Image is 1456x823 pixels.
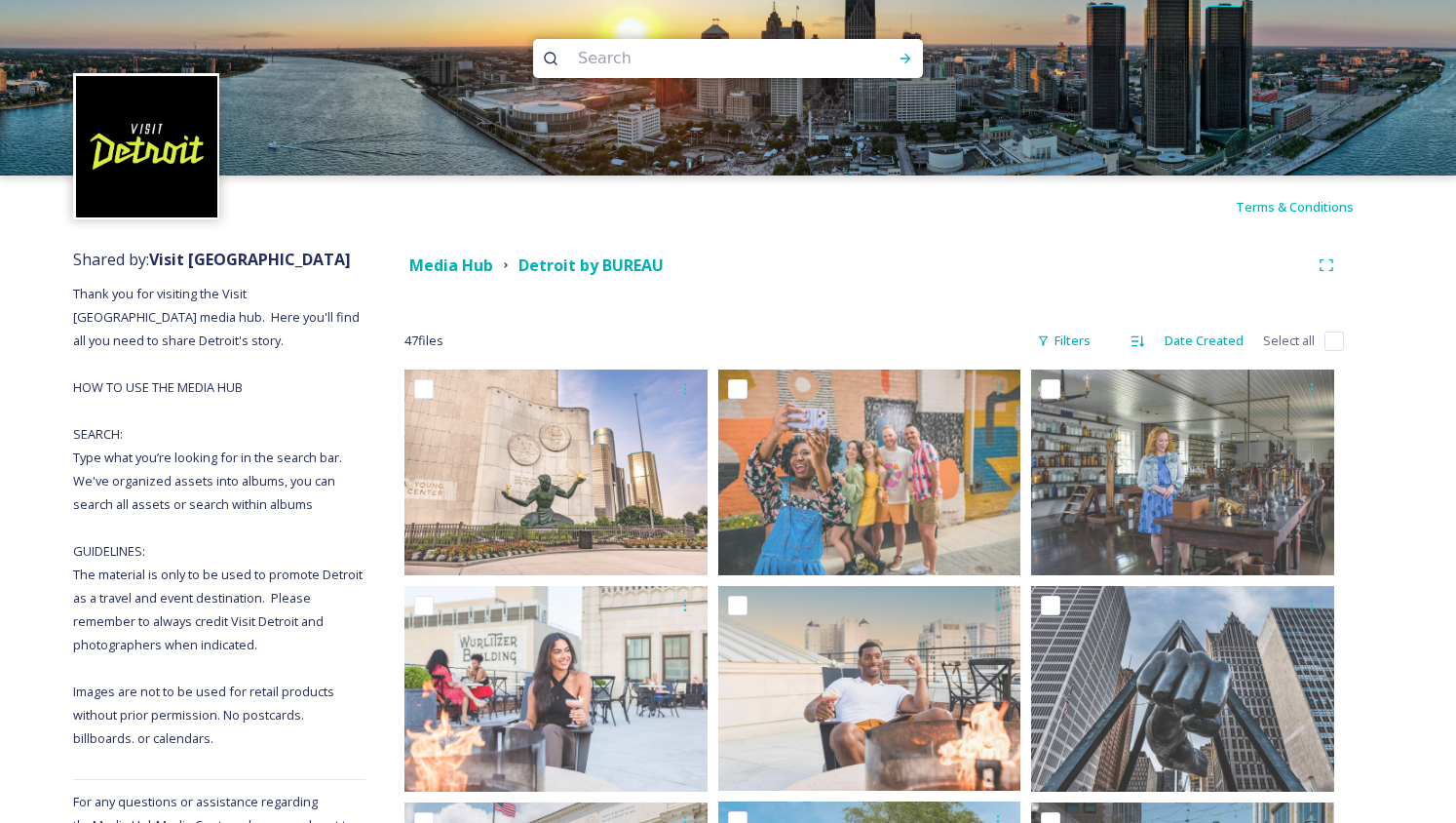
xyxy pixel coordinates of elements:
[1031,586,1339,792] img: Bureau_DetroitMonuments_7229.jpg
[404,370,712,575] img: Bureau_DetroitMonuments_7174.jpg
[1236,198,1354,216] span: Terms & Conditions
[73,249,351,270] span: Shared by:
[73,285,365,747] span: Thank you for visiting the Visit [GEOGRAPHIC_DATA] media hub. Here you'll find all you need to sh...
[1027,322,1100,360] div: Filters
[1236,195,1383,218] a: Terms & Conditions
[568,37,835,80] input: Search
[518,255,664,276] strong: Detroit by BUREAU
[149,249,351,270] strong: Visit [GEOGRAPHIC_DATA]
[1155,322,1253,360] div: Date Created
[409,255,493,276] strong: Media Hub
[1031,370,1339,575] img: Bureau_GreenfieldVillage_9247.jpg
[76,76,217,217] img: VISIT%20DETROIT%20LOGO%20-%20BLACK%20BACKGROUND.png
[404,586,712,792] img: Bureau_MonarchClub_9303.jpg
[718,586,1026,792] img: Bureau_MonarchClub_9326.jpg
[1263,332,1315,350] span: Select all
[404,332,443,350] span: 47 file s
[718,370,1026,575] img: Bureau_TheBelt_8917.jpg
